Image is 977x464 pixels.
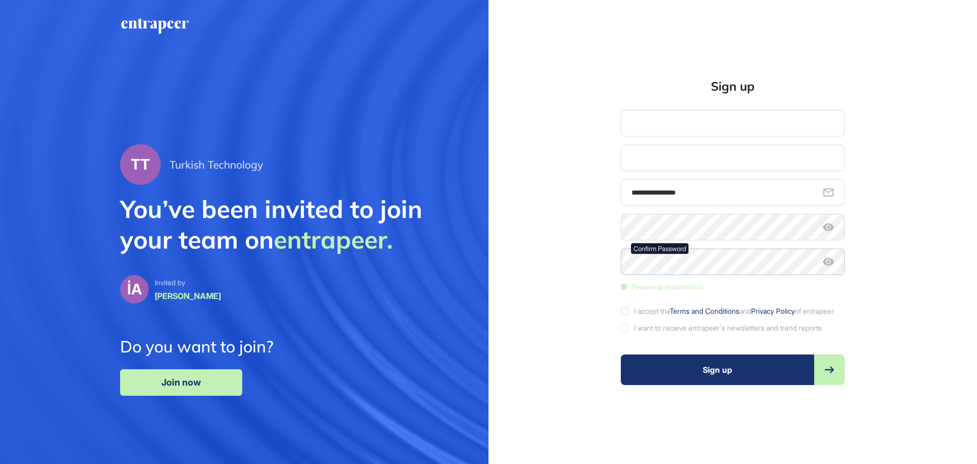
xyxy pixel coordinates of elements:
[120,336,436,357] div: Do you want to join?
[155,277,221,288] div: Invited by
[670,307,739,315] a: Terms and Conditions
[634,307,834,315] div: I accept the and of entrapeer
[169,158,263,171] div: Turkish Technology
[621,354,814,385] div: Sign up
[120,26,190,37] a: entrapeer-logo
[274,224,393,255] b: entrapeer.
[751,307,795,315] a: Privacy Policy
[634,324,822,332] div: I want to recieve entrapeer's newsletters and trend reports
[631,243,688,254] label: Confirm Password
[120,275,149,304] div: İA
[155,290,221,302] span: [PERSON_NAME]
[621,283,733,291] div: Passwords should match.
[120,194,436,255] div: You’ve been invited to join your team on
[120,144,161,185] div: TT
[120,369,242,396] button: Join now
[621,79,845,94] div: Sign up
